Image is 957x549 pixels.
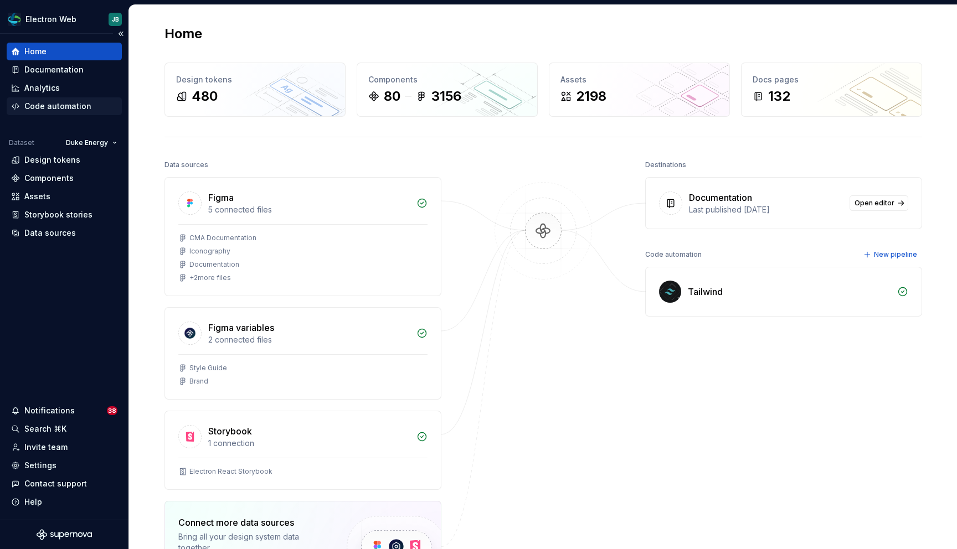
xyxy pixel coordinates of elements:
div: Destinations [645,157,686,173]
div: CMA Documentation [189,234,256,242]
button: Search ⌘K [7,420,122,438]
div: Iconography [189,247,230,256]
div: 2 connected files [208,334,410,345]
span: Duke Energy [66,138,108,147]
div: 3156 [431,87,461,105]
div: 80 [384,87,400,105]
div: Data sources [24,227,76,239]
h2: Home [164,25,202,43]
a: Storybook1 connectionElectron React Storybook [164,411,441,490]
div: Components [368,74,526,85]
div: Documentation [24,64,84,75]
div: Design tokens [176,74,334,85]
a: Components803156 [357,63,538,117]
a: Analytics [7,79,122,97]
div: 5 connected files [208,204,410,215]
div: Assets [560,74,718,85]
a: Code automation [7,97,122,115]
a: Storybook stories [7,206,122,224]
button: Contact support [7,475,122,493]
div: Assets [24,191,50,202]
span: New pipeline [874,250,917,259]
a: Invite team [7,438,122,456]
div: Help [24,496,42,507]
div: Data sources [164,157,208,173]
a: Documentation [7,61,122,79]
a: Docs pages132 [741,63,922,117]
span: 38 [107,406,117,415]
div: Figma variables [208,321,274,334]
button: Electron WebJB [2,7,126,31]
div: Electron React Storybook [189,467,272,476]
div: Connect more data sources [178,516,328,529]
div: Design tokens [24,154,80,165]
div: Analytics [24,82,60,94]
a: Settings [7,457,122,474]
button: Collapse sidebar [113,26,128,42]
div: Figma [208,191,234,204]
div: Tailwind [688,285,723,298]
div: 132 [768,87,790,105]
div: 480 [192,87,218,105]
span: Open editor [855,199,894,208]
a: Figma variables2 connected filesStyle GuideBrand [164,307,441,400]
div: 2198 [576,87,606,105]
div: Settings [24,460,56,471]
a: Data sources [7,224,122,242]
div: Invite team [24,442,68,453]
div: JB [112,15,119,24]
a: Open editor [850,195,908,211]
div: Storybook stories [24,209,92,220]
div: Contact support [24,478,87,489]
button: Help [7,493,122,511]
div: Search ⌘K [24,423,66,434]
div: Notifications [24,405,75,416]
button: Duke Energy [61,135,122,151]
div: Brand [189,377,208,386]
div: Documentation [189,260,239,269]
svg: Supernova Logo [37,529,92,540]
div: Storybook [208,424,252,438]
a: Figma5 connected filesCMA DocumentationIconographyDocumentation+2more files [164,177,441,296]
div: Last published [DATE] [689,204,843,215]
div: Style Guide [189,364,227,372]
div: Docs pages [753,74,910,85]
div: 1 connection [208,438,410,449]
a: Components [7,169,122,187]
div: + 2 more files [189,273,231,282]
div: Code automation [24,101,91,112]
a: Design tokens [7,151,122,169]
a: Assets2198 [549,63,730,117]
a: Home [7,43,122,60]
div: Components [24,173,74,184]
button: New pipeline [860,247,922,262]
img: f6f21888-ac52-4431-a6ea-009a12e2bf23.png [8,13,21,26]
a: Design tokens480 [164,63,346,117]
div: Documentation [689,191,752,204]
button: Notifications38 [7,402,122,419]
div: Code automation [645,247,702,262]
div: Home [24,46,47,57]
a: Assets [7,188,122,205]
div: Electron Web [25,14,76,25]
div: Dataset [9,138,34,147]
